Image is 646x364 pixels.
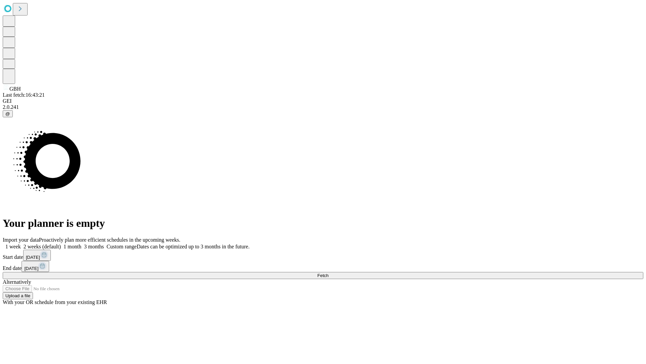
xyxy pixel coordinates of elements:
[3,98,643,104] div: GEI
[3,261,643,272] div: End date
[3,279,31,285] span: Alternatively
[107,244,137,249] span: Custom range
[3,92,45,98] span: Last fetch: 16:43:21
[9,86,21,92] span: GBH
[3,299,107,305] span: With your OR schedule from your existing EHR
[23,250,51,261] button: [DATE]
[3,110,13,117] button: @
[3,292,33,299] button: Upload a file
[3,237,39,243] span: Import your data
[317,273,328,278] span: Fetch
[24,244,61,249] span: 2 weeks (default)
[22,261,49,272] button: [DATE]
[3,217,643,230] h1: Your planner is empty
[3,272,643,279] button: Fetch
[26,255,40,260] span: [DATE]
[3,250,643,261] div: Start date
[5,111,10,116] span: @
[84,244,104,249] span: 3 months
[137,244,249,249] span: Dates can be optimized up to 3 months in the future.
[64,244,81,249] span: 1 month
[3,104,643,110] div: 2.0.241
[39,237,180,243] span: Proactively plan more efficient schedules in the upcoming weeks.
[24,266,38,271] span: [DATE]
[5,244,21,249] span: 1 week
